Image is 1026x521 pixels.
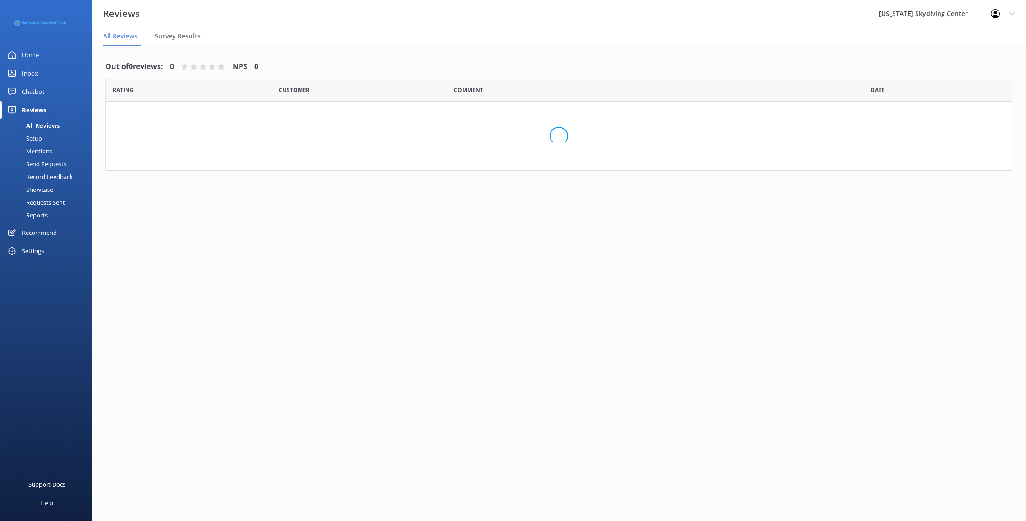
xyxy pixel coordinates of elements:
[155,32,201,41] span: Survey Results
[5,119,92,132] a: All Reviews
[871,86,885,94] span: Date
[22,242,44,260] div: Settings
[22,101,46,119] div: Reviews
[5,132,92,145] a: Setup
[103,6,140,21] h3: Reviews
[22,46,39,64] div: Home
[5,145,52,157] div: Mentions
[5,183,92,196] a: Showcase
[22,223,57,242] div: Recommend
[5,183,53,196] div: Showcase
[279,86,310,94] span: Date
[22,64,38,82] div: Inbox
[103,32,137,41] span: All Reviews
[5,157,66,170] div: Send Requests
[113,86,134,94] span: Date
[5,196,65,209] div: Requests Sent
[5,196,92,209] a: Requests Sent
[14,16,66,31] img: 3-1676954853.png
[5,209,48,222] div: Reports
[28,475,65,494] div: Support Docs
[5,132,42,145] div: Setup
[22,82,44,101] div: Chatbot
[5,145,92,157] a: Mentions
[454,86,483,94] span: Question
[5,170,92,183] a: Record Feedback
[254,61,258,73] h4: 0
[105,61,163,73] h4: Out of 0 reviews:
[40,494,53,512] div: Help
[5,209,92,222] a: Reports
[5,170,73,183] div: Record Feedback
[5,157,92,170] a: Send Requests
[170,61,174,73] h4: 0
[5,119,60,132] div: All Reviews
[233,61,247,73] h4: NPS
